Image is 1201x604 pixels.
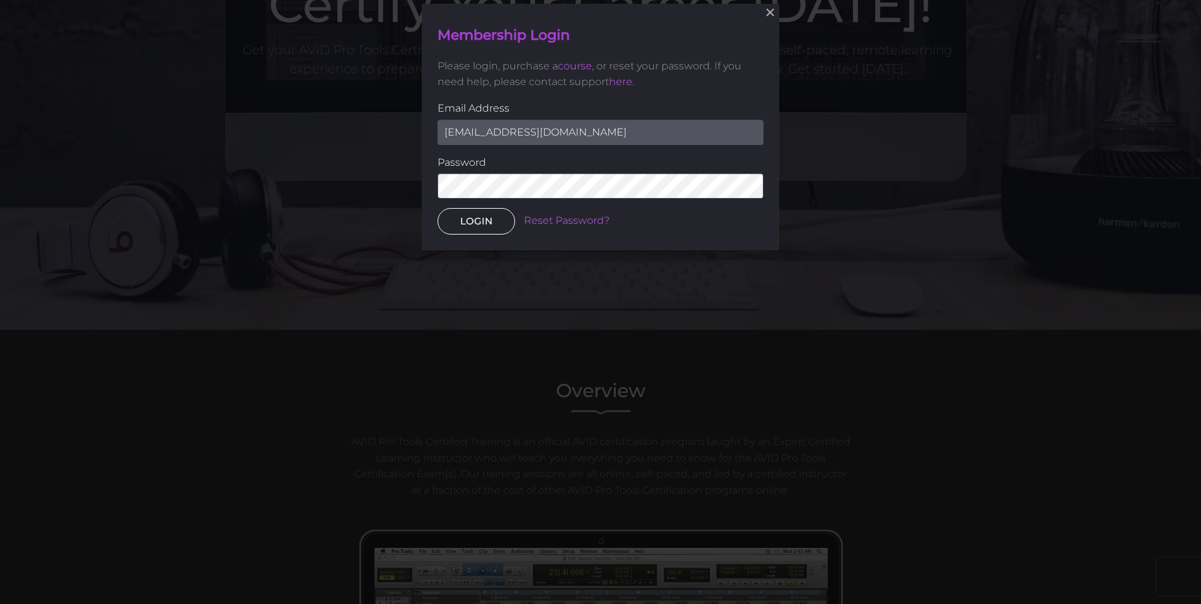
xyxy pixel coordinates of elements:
button: LOGIN [438,209,515,235]
a: course [558,60,592,72]
h4: Membership Login [438,26,763,45]
a: Reset Password? [524,215,610,227]
a: here [609,76,632,88]
label: Email Address [438,100,763,117]
p: Please login, purchase a , or reset your password. If you need help, please contact support . [438,58,763,90]
label: Password [438,154,763,171]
